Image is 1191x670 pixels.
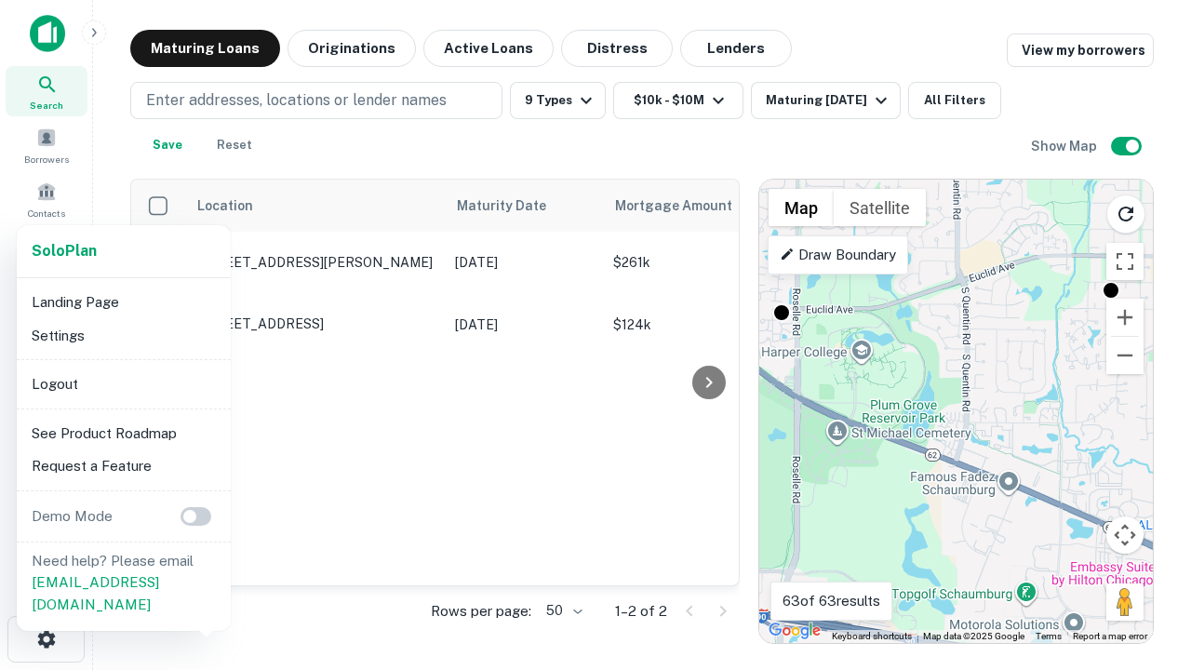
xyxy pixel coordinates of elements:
[1098,521,1191,610] iframe: Chat Widget
[32,550,216,616] p: Need help? Please email
[24,449,223,483] li: Request a Feature
[32,242,97,260] strong: Solo Plan
[32,574,159,612] a: [EMAIL_ADDRESS][DOMAIN_NAME]
[32,240,97,262] a: SoloPlan
[24,505,120,528] p: Demo Mode
[24,417,223,450] li: See Product Roadmap
[24,368,223,401] li: Logout
[24,319,223,353] li: Settings
[24,286,223,319] li: Landing Page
